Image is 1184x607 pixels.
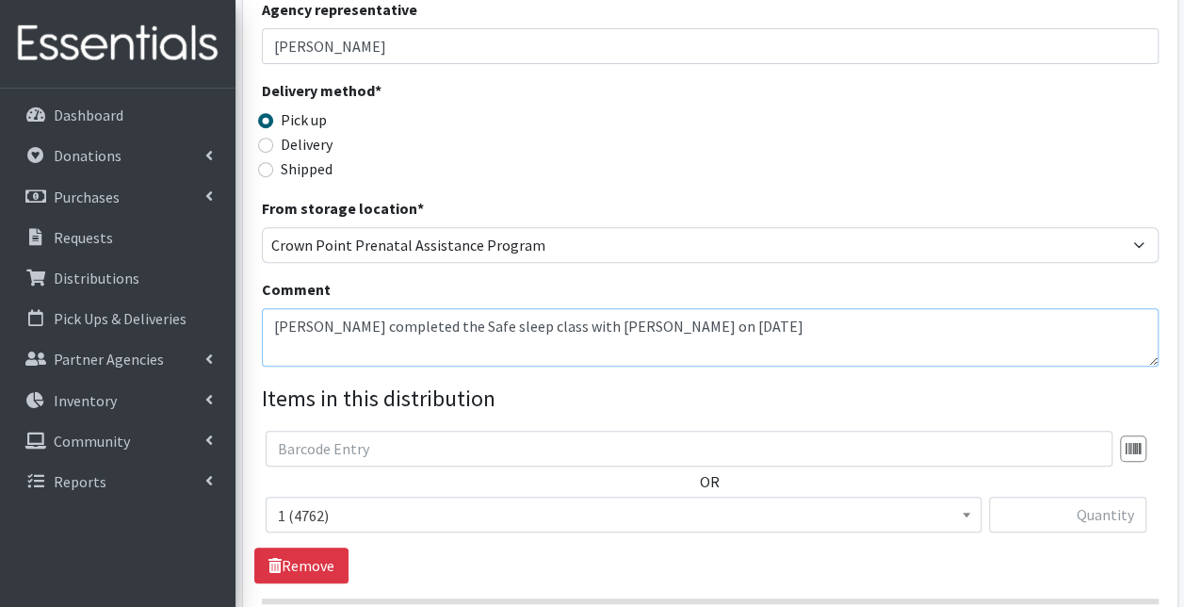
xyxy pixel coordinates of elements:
a: Community [8,422,228,460]
input: Barcode Entry [266,431,1112,467]
input: Quantity [989,497,1146,533]
p: Donations [54,146,122,165]
label: Shipped [281,157,332,180]
abbr: required [375,81,381,100]
span: 1 (4762) [278,502,969,529]
p: Inventory [54,391,117,410]
p: Requests [54,228,113,247]
a: Pick Ups & Deliveries [8,300,228,337]
a: Purchases [8,178,228,216]
p: Purchases [54,188,120,206]
label: Pick up [281,108,327,131]
legend: Delivery method [262,79,486,108]
a: Requests [8,219,228,256]
a: Partner Agencies [8,340,228,378]
a: Remove [254,548,349,583]
p: Dashboard [54,106,123,124]
a: Dashboard [8,96,228,134]
p: Reports [54,472,106,491]
span: 1 (4762) [266,497,981,533]
p: Pick Ups & Deliveries [54,309,187,328]
a: Inventory [8,382,228,419]
a: Reports [8,463,228,500]
label: Delivery [281,133,332,156]
a: Distributions [8,259,228,297]
p: Partner Agencies [54,350,164,369]
label: Comment [262,278,331,301]
a: Donations [8,137,228,174]
legend: Items in this distribution [262,382,1159,416]
p: Community [54,432,130,451]
label: From storage location [262,197,424,220]
label: OR [700,470,720,493]
abbr: required [417,199,424,218]
p: Distributions [54,269,139,287]
img: HumanEssentials [8,12,228,75]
